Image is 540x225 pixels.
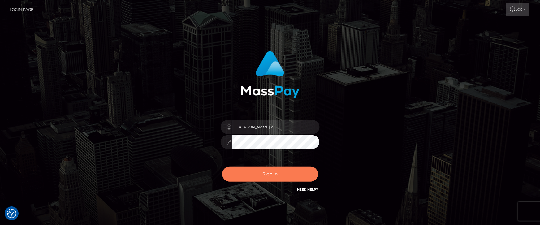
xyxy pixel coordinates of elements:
[506,3,529,16] a: Login
[7,209,16,218] img: Revisit consent button
[10,3,33,16] a: Login Page
[222,167,318,182] button: Sign in
[232,120,320,134] input: Username...
[7,209,16,218] button: Consent Preferences
[241,51,300,98] img: MassPay Login
[297,188,318,192] a: Need Help?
